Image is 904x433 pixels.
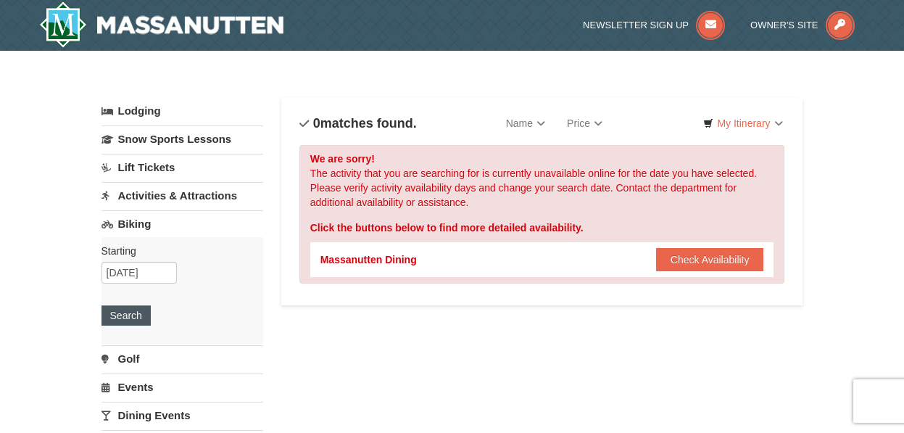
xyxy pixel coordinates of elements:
[313,116,320,131] span: 0
[583,20,689,30] span: Newsletter Sign Up
[39,1,284,48] a: Massanutten Resort
[101,98,263,124] a: Lodging
[694,112,792,134] a: My Itinerary
[101,305,151,326] button: Search
[320,252,417,267] div: Massanutten Dining
[656,248,764,271] button: Check Availability
[310,153,375,165] strong: We are sorry!
[101,182,263,209] a: Activities & Attractions
[299,145,785,284] div: The activity that you are searching for is currently unavailable online for the date you have sel...
[310,220,774,235] div: Click the buttons below to find more detailed availability.
[101,345,263,372] a: Golf
[583,20,725,30] a: Newsletter Sign Up
[750,20,855,30] a: Owner's Site
[556,109,613,138] a: Price
[101,374,263,400] a: Events
[39,1,284,48] img: Massanutten Resort Logo
[101,210,263,237] a: Biking
[495,109,556,138] a: Name
[750,20,818,30] span: Owner's Site
[101,402,263,429] a: Dining Events
[299,116,417,131] h4: matches found.
[101,125,263,152] a: Snow Sports Lessons
[101,244,252,258] label: Starting
[101,154,263,181] a: Lift Tickets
